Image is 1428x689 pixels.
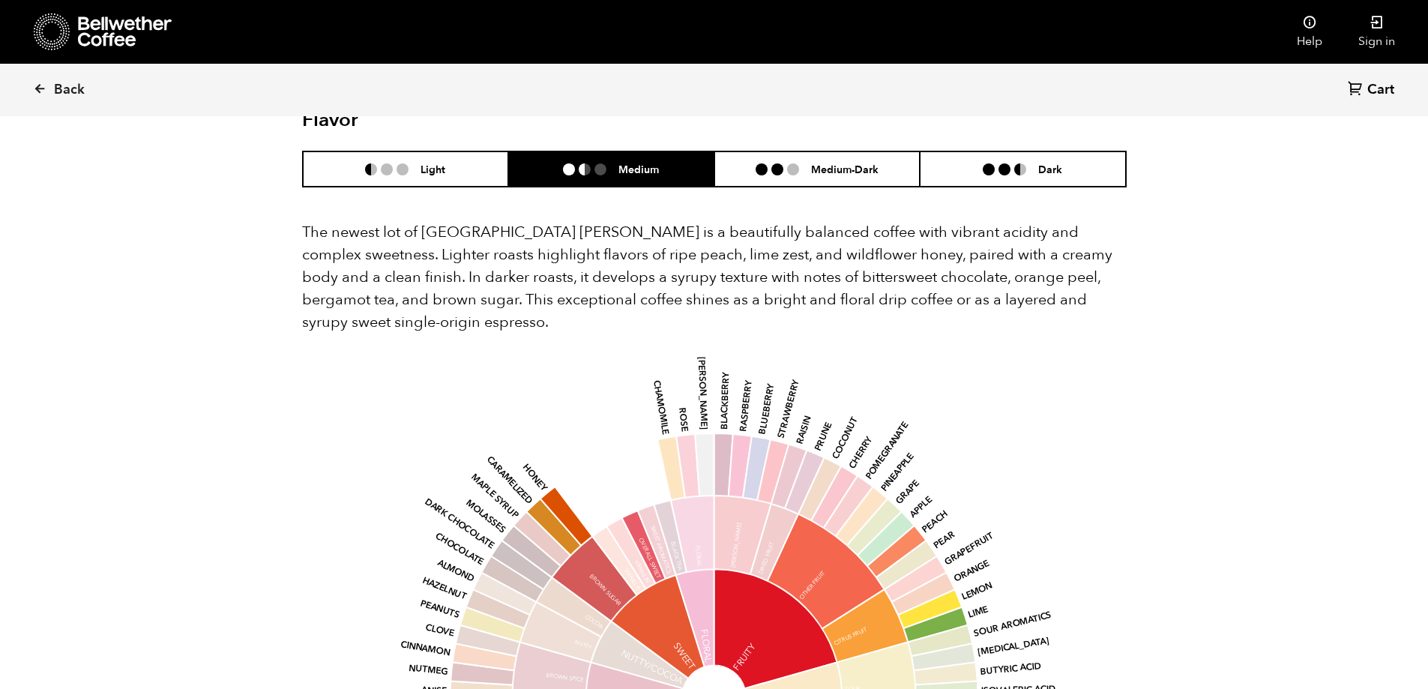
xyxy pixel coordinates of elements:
[1348,80,1398,100] a: Cart
[811,163,879,175] h6: Medium-Dark
[302,221,1127,334] p: The newest lot of [GEOGRAPHIC_DATA] [PERSON_NAME] is a beautifully balanced coffee with vibrant a...
[1367,81,1394,99] span: Cart
[618,163,659,175] h6: Medium
[421,163,445,175] h6: Light
[302,109,577,132] h2: Flavor
[1038,163,1062,175] h6: Dark
[54,81,85,99] span: Back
